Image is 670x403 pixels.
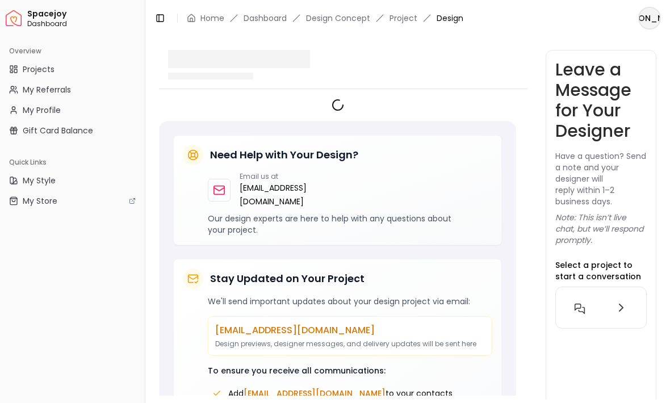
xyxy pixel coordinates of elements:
[240,181,307,208] a: [EMAIL_ADDRESS][DOMAIN_NAME]
[5,101,140,119] a: My Profile
[5,171,140,190] a: My Style
[208,213,492,236] p: Our design experts are here to help with any questions about your project.
[23,84,71,95] span: My Referrals
[5,192,140,210] a: My Store
[5,81,140,99] a: My Referrals
[306,12,370,24] li: Design Concept
[23,104,61,116] span: My Profile
[5,42,140,60] div: Overview
[555,150,647,207] p: Have a question? Send a note and your designer will reply within 1–2 business days.
[215,324,485,337] p: [EMAIL_ADDRESS][DOMAIN_NAME]
[6,10,22,26] img: Spacejoy Logo
[555,259,647,282] p: Select a project to start a conversation
[437,12,463,24] span: Design
[244,12,287,24] a: Dashboard
[555,60,647,141] h3: Leave a Message for Your Designer
[228,388,453,399] span: Add to your contacts
[6,10,22,26] a: Spacejoy
[27,19,140,28] span: Dashboard
[23,64,55,75] span: Projects
[23,175,56,186] span: My Style
[200,12,224,24] a: Home
[215,339,485,349] p: Design previews, designer messages, and delivery updates will be sent here
[208,365,492,376] p: To ensure you receive all communications:
[27,9,140,19] span: Spacejoy
[5,153,140,171] div: Quick Links
[639,8,660,28] span: [PERSON_NAME]
[5,121,140,140] a: Gift Card Balance
[638,7,661,30] button: [PERSON_NAME]
[208,296,492,307] p: We'll send important updates about your design project via email:
[187,12,463,24] nav: breadcrumb
[23,195,57,207] span: My Store
[210,147,358,163] h5: Need Help with Your Design?
[555,212,647,246] p: Note: This isn’t live chat, but we’ll respond promptly.
[240,172,307,181] p: Email us at
[5,60,140,78] a: Projects
[390,12,417,24] a: Project
[210,271,365,287] h5: Stay Updated on Your Project
[244,388,386,399] span: [EMAIL_ADDRESS][DOMAIN_NAME]
[23,125,93,136] span: Gift Card Balance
